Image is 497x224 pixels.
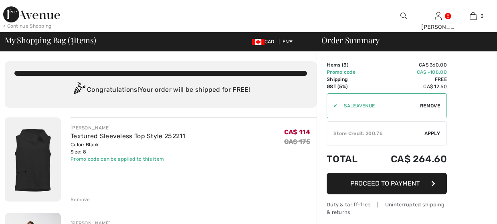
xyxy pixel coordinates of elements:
[370,61,447,69] td: CA$ 360.00
[252,39,265,45] img: Canadian Dollar
[284,128,310,136] span: CA$ 114
[5,117,61,202] img: Textured Sleeveless Top Style 252211
[14,82,307,98] div: Congratulations! Your order will be shipped for FREE!
[284,138,310,145] s: CA$ 175
[435,12,442,20] a: Sign In
[370,76,447,83] td: Free
[370,83,447,90] td: CA$ 12.60
[283,39,293,44] span: EN
[71,155,186,163] div: Promo code can be applied to this item
[421,23,455,31] div: [PERSON_NAME]
[71,141,186,155] div: Color: Black Size: 8
[337,94,420,118] input: Promo code
[370,145,447,173] td: CA$ 264.60
[71,124,186,131] div: [PERSON_NAME]
[312,36,492,44] div: Order Summary
[420,102,440,109] span: Remove
[5,36,96,44] span: My Shopping Bag ( Items)
[327,102,337,109] div: ✔
[370,69,447,76] td: CA$ -108.00
[435,11,442,21] img: My Info
[327,83,370,90] td: GST (5%)
[424,130,440,137] span: Apply
[470,11,477,21] img: My Bag
[327,130,424,137] div: Store Credit: 200.76
[327,201,447,216] div: Duty & tariff-free | Uninterrupted shipping & returns
[3,6,60,22] img: 1ère Avenue
[350,180,420,187] span: Proceed to Payment
[71,132,186,140] a: Textured Sleeveless Top Style 252211
[3,22,52,30] div: < Continue Shopping
[252,39,278,44] span: CAD
[327,76,370,83] td: Shipping
[327,173,447,194] button: Proceed to Payment
[71,82,87,98] img: Congratulation2.svg
[327,61,370,69] td: Items ( )
[481,12,483,20] span: 3
[71,196,90,203] div: Remove
[327,69,370,76] td: Promo code
[70,34,74,44] span: 3
[400,11,407,21] img: search the website
[456,11,490,21] a: 3
[343,62,347,68] span: 3
[327,145,370,173] td: Total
